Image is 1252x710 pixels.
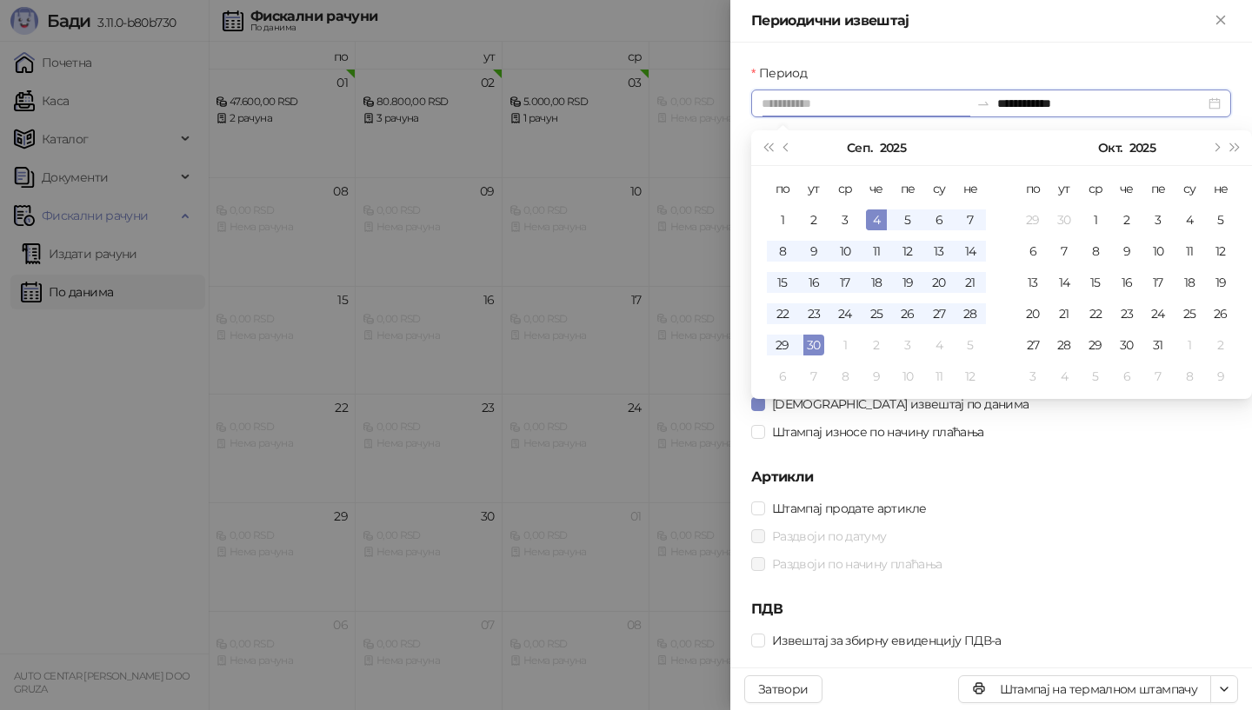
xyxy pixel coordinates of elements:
div: 23 [1116,303,1137,324]
div: 3 [835,209,856,230]
div: 2 [803,209,824,230]
div: 16 [1116,272,1137,293]
td: 2025-11-08 [1174,361,1205,392]
td: 2025-10-09 [861,361,892,392]
div: 11 [1179,241,1200,262]
div: 9 [803,241,824,262]
div: 1 [1179,335,1200,355]
td: 2025-09-29 [1017,204,1049,236]
div: 30 [803,335,824,355]
td: 2025-10-19 [1205,267,1236,298]
td: 2025-10-16 [1111,267,1142,298]
td: 2025-10-05 [955,329,986,361]
button: Изабери годину [1129,130,1155,165]
div: 5 [1085,366,1106,387]
td: 2025-10-17 [1142,267,1174,298]
div: 4 [1054,366,1075,387]
td: 2025-10-31 [1142,329,1174,361]
td: 2025-09-20 [923,267,955,298]
div: 21 [1054,303,1075,324]
span: Раздвоји по датуму [765,527,893,546]
div: 1 [835,335,856,355]
td: 2025-10-03 [1142,204,1174,236]
span: swap-right [976,96,990,110]
td: 2025-09-30 [798,329,829,361]
div: 19 [897,272,918,293]
div: 7 [803,366,824,387]
td: 2025-10-01 [1080,204,1111,236]
div: 8 [1085,241,1106,262]
div: 16 [803,272,824,293]
div: 6 [772,366,793,387]
div: 13 [929,241,949,262]
th: не [1205,173,1236,204]
div: 11 [929,366,949,387]
td: 2025-11-09 [1205,361,1236,392]
td: 2025-09-14 [955,236,986,267]
span: to [976,96,990,110]
div: 8 [772,241,793,262]
div: 18 [1179,272,1200,293]
div: 17 [1148,272,1169,293]
h5: Артикли [751,467,1231,488]
div: 10 [897,366,918,387]
td: 2025-09-10 [829,236,861,267]
div: 2 [866,335,887,355]
div: 7 [1054,241,1075,262]
div: 21 [960,272,981,293]
th: пе [1142,173,1174,204]
div: 9 [1116,241,1137,262]
th: ср [829,173,861,204]
div: 14 [960,241,981,262]
td: 2025-10-15 [1080,267,1111,298]
td: 2025-09-19 [892,267,923,298]
div: 1 [1085,209,1106,230]
div: 3 [1148,209,1169,230]
div: 19 [1210,272,1231,293]
div: 28 [1054,335,1075,355]
td: 2025-09-23 [798,298,829,329]
td: 2025-10-08 [829,361,861,392]
button: Следећи месец (PageDown) [1206,130,1225,165]
div: 8 [1179,366,1200,387]
button: Штампај на термалном штампачу [958,675,1211,703]
td: 2025-09-21 [955,267,986,298]
div: 5 [897,209,918,230]
td: 2025-09-25 [861,298,892,329]
div: 25 [866,303,887,324]
td: 2025-11-03 [1017,361,1049,392]
td: 2025-10-28 [1049,329,1080,361]
td: 2025-09-12 [892,236,923,267]
div: 18 [866,272,887,293]
td: 2025-10-07 [1049,236,1080,267]
div: 6 [1116,366,1137,387]
td: 2025-10-05 [1205,204,1236,236]
td: 2025-09-16 [798,267,829,298]
h5: ПДВ [751,599,1231,620]
td: 2025-10-27 [1017,329,1049,361]
div: 12 [897,241,918,262]
div: 9 [866,366,887,387]
td: 2025-09-02 [798,204,829,236]
div: 26 [1210,303,1231,324]
div: 24 [835,303,856,324]
div: Периодични извештај [751,10,1210,31]
input: Период [762,94,969,113]
td: 2025-10-11 [923,361,955,392]
span: Раздвоји по начину плаћања [765,554,949,574]
div: 7 [1148,366,1169,387]
div: 4 [866,209,887,230]
td: 2025-09-15 [767,267,798,298]
div: 24 [1148,303,1169,324]
div: 8 [835,366,856,387]
td: 2025-10-25 [1174,298,1205,329]
div: 22 [1085,303,1106,324]
div: 2 [1210,335,1231,355]
td: 2025-10-04 [923,329,955,361]
button: Затвори [744,675,822,703]
div: 6 [1022,241,1043,262]
div: 29 [1022,209,1043,230]
td: 2025-10-02 [1111,204,1142,236]
td: 2025-09-09 [798,236,829,267]
th: ут [798,173,829,204]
